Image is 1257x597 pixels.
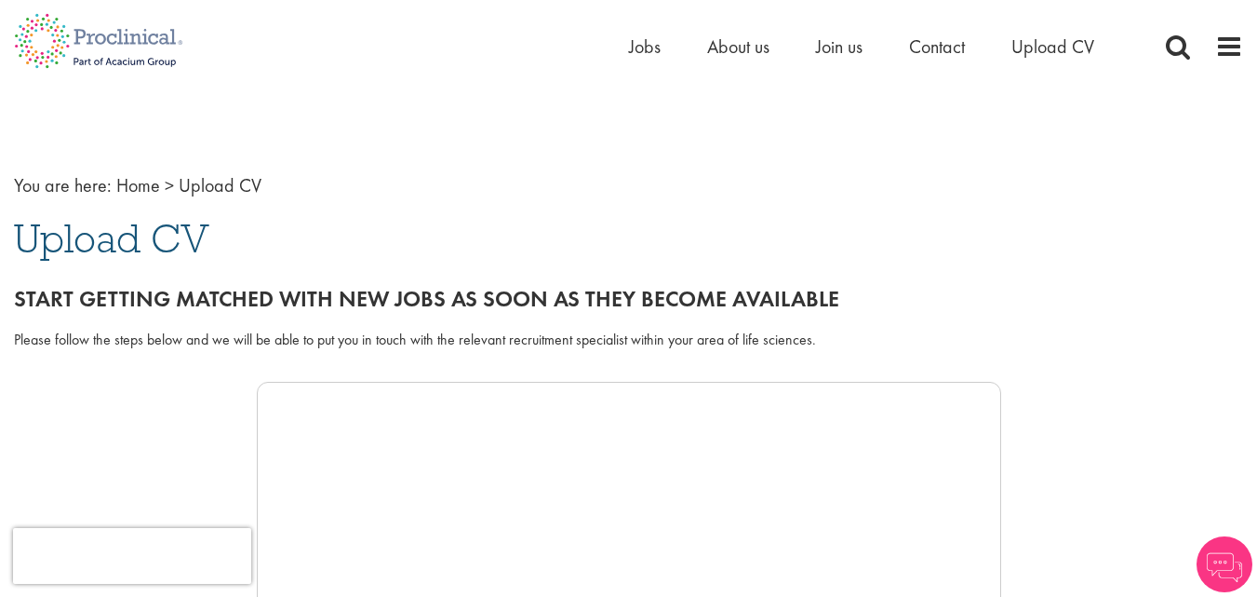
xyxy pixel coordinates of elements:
img: Chatbot [1197,536,1252,592]
span: Upload CV [14,213,209,264]
span: > [165,173,174,197]
span: You are here: [14,173,112,197]
span: Upload CV [179,173,261,197]
a: Jobs [629,34,661,59]
a: breadcrumb link [116,173,160,197]
h2: Start getting matched with new jobs as soon as they become available [14,287,1243,311]
iframe: reCAPTCHA [13,528,251,584]
a: Upload CV [1011,34,1094,59]
a: About us [707,34,769,59]
div: Please follow the steps below and we will be able to put you in touch with the relevant recruitme... [14,330,1243,351]
a: Contact [909,34,965,59]
a: Join us [816,34,863,59]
